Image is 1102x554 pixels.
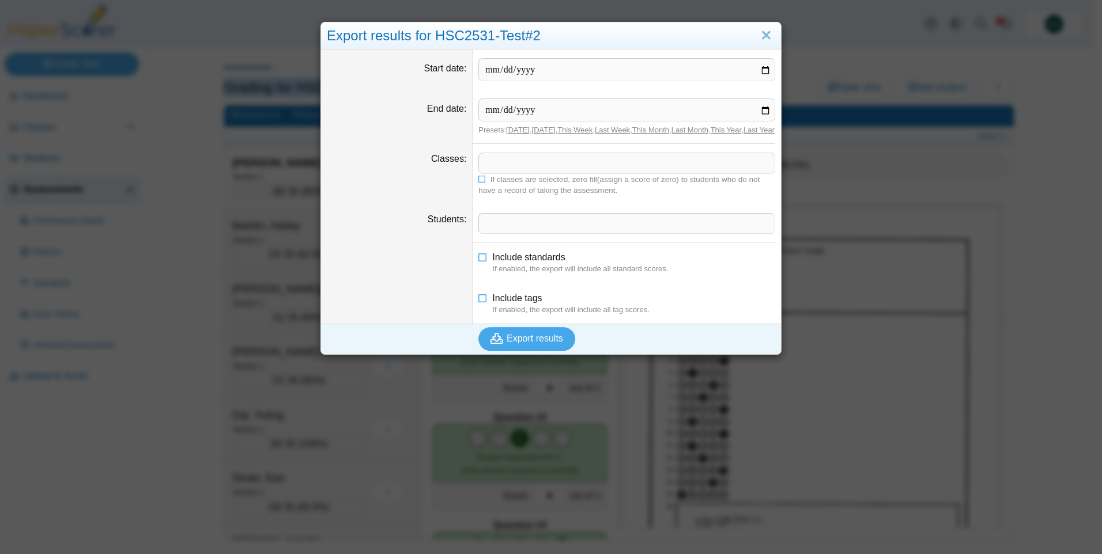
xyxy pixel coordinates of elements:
[321,22,781,50] div: Export results for HSC2531-Test#2
[532,126,556,134] a: [DATE]
[428,214,467,224] label: Students
[507,333,563,343] span: Export results
[492,305,775,315] dfn: If enabled, the export will include all tag scores.
[711,126,742,134] a: This Year
[478,213,775,234] tags: ​
[492,252,565,262] span: Include standards
[744,126,775,134] a: Last Year
[671,126,708,134] a: Last Month
[424,63,467,73] label: Start date
[478,125,775,135] div: Presets: , , , , , , ,
[595,126,630,134] a: Last Week
[632,126,669,134] a: This Month
[478,175,760,195] span: If classes are selected, zero fill(assign a score of zero) to students who do not have a record o...
[492,293,542,303] span: Include tags
[478,327,575,350] button: Export results
[506,126,530,134] a: [DATE]
[478,153,775,173] tags: ​
[757,26,775,45] a: Close
[492,264,775,274] dfn: If enabled, the export will include all standard scores.
[557,126,592,134] a: This Week
[427,104,467,113] label: End date
[431,154,466,164] label: Classes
